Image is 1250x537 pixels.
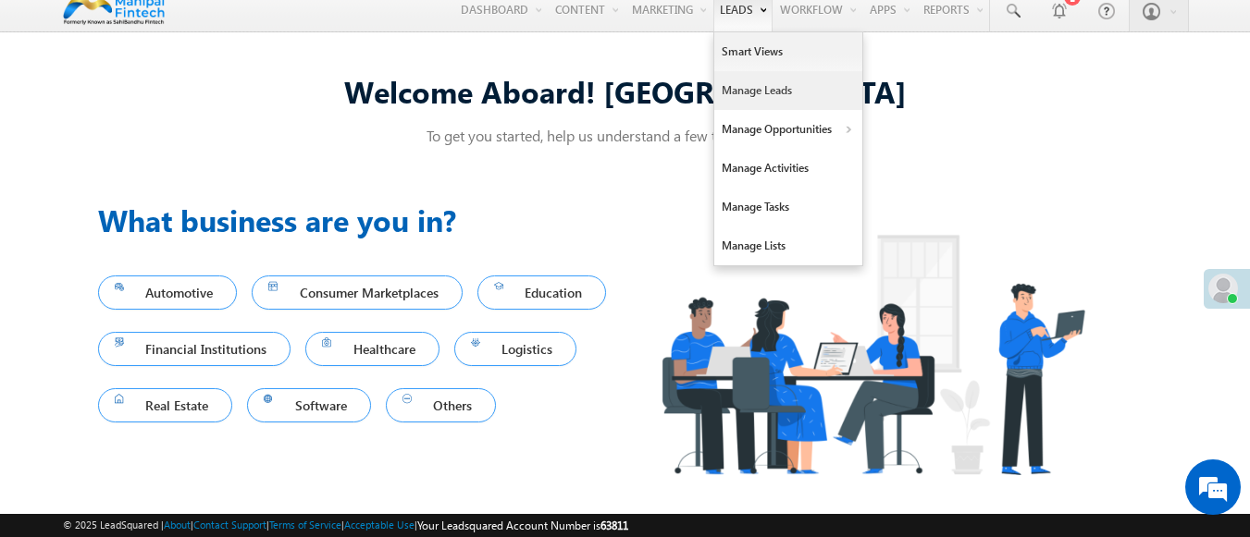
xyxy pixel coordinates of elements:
[164,519,191,531] a: About
[115,336,275,361] span: Financial Institutions
[714,71,862,110] a: Manage Leads
[714,32,862,71] a: Smart Views
[600,519,628,532] span: 63811
[417,519,628,532] span: Your Leadsquared Account Number is
[264,393,354,418] span: Software
[193,519,266,531] a: Contact Support
[714,188,862,226] a: Manage Tasks
[625,198,1120,511] img: Industry.png
[471,336,561,361] span: Logistics
[344,519,415,531] a: Acceptable Use
[98,126,1153,145] p: To get you started, help us understand a few things about you!
[98,198,625,242] h3: What business are you in?
[269,519,341,531] a: Terms of Service
[115,393,217,418] span: Real Estate
[268,280,446,305] span: Consumer Marketplaces
[714,149,862,188] a: Manage Activities
[98,71,1153,111] div: Welcome Aboard! [GEOGRAPHIC_DATA]
[63,517,628,534] span: © 2025 LeadSquared | | | | |
[402,393,480,418] span: Others
[714,110,862,149] a: Manage Opportunities
[115,280,221,305] span: Automotive
[494,280,590,305] span: Education
[714,226,862,265] a: Manage Lists
[322,336,423,361] span: Healthcare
